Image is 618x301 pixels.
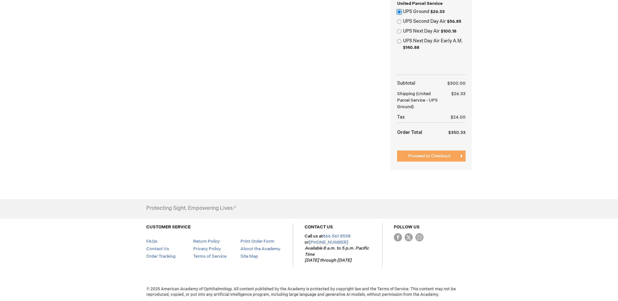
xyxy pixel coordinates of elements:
a: [PHONE_NUMBER] [309,240,348,245]
a: Terms of Service [193,254,226,259]
button: Proceed to Checkout [397,150,466,162]
th: Tax [397,112,443,123]
strong: Order Total [397,126,422,138]
span: © 2025 American Academy of Ophthalmology. All content published by the Academy is protected by co... [141,286,477,297]
span: $350.33 [448,130,466,135]
span: $100.18 [441,29,456,34]
a: CONTACT US [305,224,333,230]
a: Return Policy [193,239,220,244]
span: United Parcel Service [397,1,443,6]
a: Privacy Policy [193,246,221,251]
img: instagram [415,233,424,241]
span: Shipping [397,91,415,96]
span: $26.33 [430,9,445,14]
a: FOLLOW US [394,224,420,230]
a: Print Order Form [240,239,274,244]
span: $300.00 [447,81,466,86]
img: Facebook [394,233,402,241]
a: Site Map [240,254,258,259]
span: $56.85 [447,19,461,24]
a: FAQs [146,239,157,244]
a: Order Tracking [146,254,176,259]
a: CUSTOMER SERVICE [146,224,191,230]
span: Proceed to Checkout [408,153,451,159]
label: UPS Next Day Air [403,28,466,35]
span: $24.00 [451,115,466,120]
span: (United Parcel Service - UPS Ground) [397,91,438,109]
th: Subtotal [397,78,443,89]
label: UPS Next Day Air Early A.M. [403,38,466,51]
a: Contact Us [146,246,169,251]
a: About the Academy [240,246,280,251]
span: $140.88 [403,45,419,50]
p: Call us at or [305,233,371,264]
img: Twitter [405,233,413,241]
h4: Protecting Sight. Empowering Lives.® [146,206,236,211]
a: 866.561.8558 [323,234,351,239]
span: $26.33 [451,91,466,96]
em: Available 8 a.m. to 5 p.m. Pacific Time [DATE] through [DATE] [305,246,369,263]
label: UPS Second Day Air [403,18,466,25]
label: UPS Ground [403,8,466,15]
